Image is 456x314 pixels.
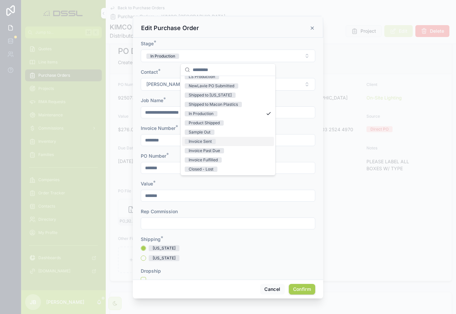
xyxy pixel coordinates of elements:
[189,139,212,144] div: Invoice Sent
[141,24,199,32] h3: Edit Purchase Order
[189,148,220,153] div: Invoice Past Due
[141,41,154,46] span: Stage
[289,284,315,294] button: Confirm
[189,120,220,126] div: Product Shipped
[153,255,175,261] div: [US_STATE]
[141,69,158,75] span: Contact
[153,245,175,251] div: [US_STATE]
[189,102,238,107] div: Shipped to Macon Plastics
[141,125,175,131] span: Invoice Number
[141,181,153,186] span: Value
[189,157,218,163] div: Invoice Fulfilled
[141,209,178,214] span: Rep Commission
[150,54,175,59] div: In Production
[189,111,213,116] div: In Production
[181,76,275,175] div: Suggestions
[141,236,161,242] span: Shipping
[189,93,232,98] div: Shipped to [US_STATE]
[141,268,161,274] span: Dropship
[141,50,315,62] button: Select Button
[141,78,315,91] button: Select Button
[189,74,215,79] div: LS Production
[146,81,184,88] span: [PERSON_NAME]
[260,284,285,294] button: Cancel
[141,153,166,159] span: PO Number
[189,167,213,172] div: Closed - Lost
[141,98,163,103] span: Job Name
[189,130,210,135] div: Sample Out
[189,83,234,89] div: NewLavie PO Submitted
